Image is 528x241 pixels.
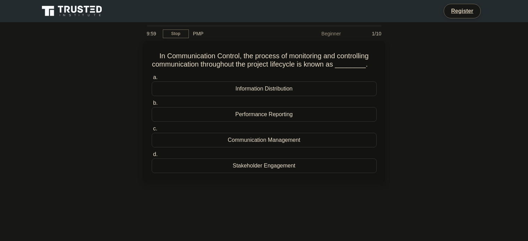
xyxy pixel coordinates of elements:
[151,52,377,69] h5: In Communication Control, the process of monitoring and controlling communication throughout the ...
[284,27,345,41] div: Beginner
[152,81,377,96] div: Information Distribution
[153,100,158,106] span: b.
[152,133,377,147] div: Communication Management
[152,158,377,173] div: Stakeholder Engagement
[143,27,163,41] div: 9:59
[189,27,284,41] div: PMP
[153,74,158,80] span: a.
[447,7,477,15] a: Register
[153,151,158,157] span: d.
[345,27,386,41] div: 1/10
[152,107,377,122] div: Performance Reporting
[163,29,189,38] a: Stop
[153,126,157,131] span: c.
